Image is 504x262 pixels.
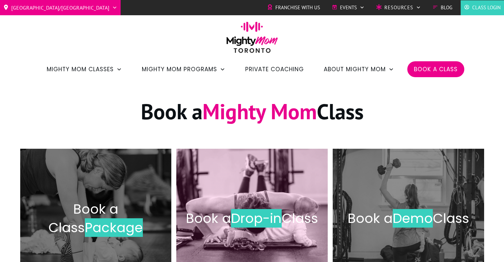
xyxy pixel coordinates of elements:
span: Class Login [472,3,501,13]
a: Mighty Mom Classes [47,64,122,75]
span: Class [433,209,469,228]
span: Mighty Mom Programs [142,64,217,75]
a: Class Login [464,3,501,13]
a: [GEOGRAPHIC_DATA]/[GEOGRAPHIC_DATA] [3,2,117,13]
span: Events [340,3,357,13]
span: Franchise with Us [275,3,320,13]
span: Drop-in [231,209,282,228]
a: Mighty Mom Programs [142,64,225,75]
a: Events [332,3,364,13]
a: Blog [432,3,452,13]
span: Demo [393,209,433,228]
h2: Book a Class [183,209,321,228]
span: Book a [348,209,393,228]
img: mightymom-logo-toronto [223,22,281,58]
span: [GEOGRAPHIC_DATA]/[GEOGRAPHIC_DATA] [11,2,109,13]
a: Book a Class [414,64,458,75]
span: Blog [441,3,452,13]
a: Resources [376,3,421,13]
span: Mighty Mom Classes [47,64,114,75]
span: Book a Class [48,200,118,237]
a: Private Coaching [245,64,304,75]
a: Franchise with Us [267,3,320,13]
h1: Book a Class [21,97,484,133]
span: About Mighty Mom [324,64,386,75]
a: About Mighty Mom [324,64,394,75]
span: Package [85,218,143,237]
span: Mighty Mom [202,97,317,125]
span: Resources [384,3,413,13]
